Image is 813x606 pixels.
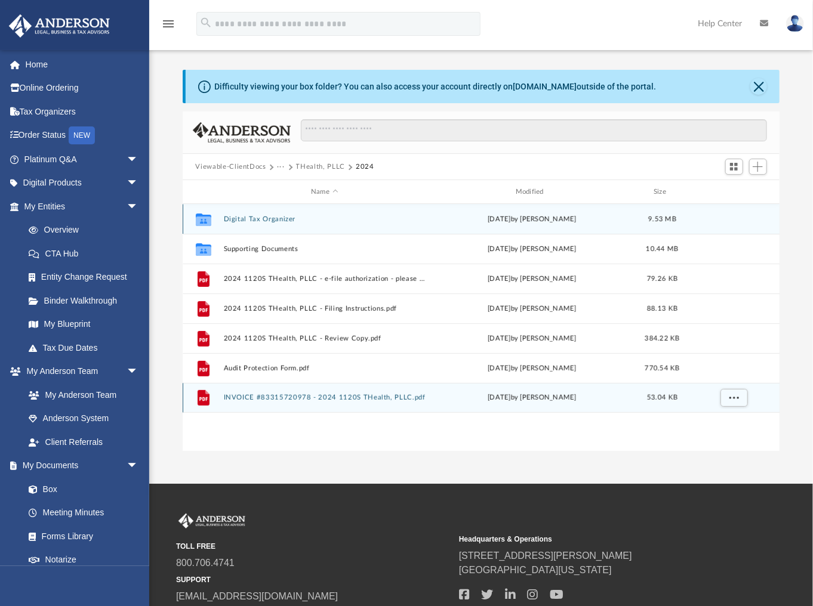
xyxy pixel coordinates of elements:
i: search [199,16,213,29]
button: Add [749,159,767,175]
span: arrow_drop_down [127,360,150,384]
a: Tax Organizers [8,100,156,123]
a: Entity Change Request [17,265,156,289]
img: User Pic [786,15,804,32]
i: menu [161,17,175,31]
small: TOLL FREE [176,541,451,552]
div: [DATE] by [PERSON_NAME] [431,304,633,314]
a: Overview [17,218,156,242]
span: 10.44 MB [646,246,678,252]
div: [DATE] by [PERSON_NAME] [431,333,633,344]
div: grid [183,204,780,451]
a: My Documentsarrow_drop_down [8,454,150,478]
span: 53.04 KB [647,394,677,401]
div: NEW [69,126,95,144]
div: id [187,187,217,197]
div: Difficulty viewing your box folder? You can also access your account directly on outside of the p... [215,81,657,93]
div: [DATE] by [PERSON_NAME] [431,363,633,374]
button: THealth, PLLC [296,162,345,172]
span: arrow_drop_down [127,194,150,219]
a: 800.706.4741 [176,558,235,568]
div: Size [638,187,686,197]
a: My Anderson Team [17,383,144,407]
a: [DOMAIN_NAME] [513,82,577,91]
button: ··· [277,162,285,172]
div: Modified [430,187,633,197]
span: arrow_drop_down [127,147,150,172]
a: [GEOGRAPHIC_DATA][US_STATE] [459,565,612,575]
small: Headquarters & Operations [459,534,734,545]
button: 2024 1120S THealth, PLLC - Review Copy.pdf [223,335,426,342]
input: Search files and folders [301,119,766,142]
a: Forms Library [17,524,144,548]
a: Platinum Q&Aarrow_drop_down [8,147,156,171]
a: Home [8,52,156,76]
div: [DATE] by [PERSON_NAME] [431,392,633,403]
span: 88.13 KB [647,305,677,312]
div: [DATE] by [PERSON_NAME] [431,244,633,255]
button: Supporting Documents [223,245,426,253]
span: arrow_drop_down [127,171,150,196]
span: arrow_drop_down [127,454,150,478]
a: [EMAIL_ADDRESS][DOMAIN_NAME] [176,591,338,601]
button: Audit Protection Form.pdf [223,364,426,372]
a: My Blueprint [17,313,150,336]
div: [DATE] by [PERSON_NAME] [431,274,633,285]
a: Order StatusNEW [8,123,156,148]
a: Anderson System [17,407,150,431]
span: 770.54 KB [645,365,679,372]
a: menu [161,23,175,31]
a: Digital Productsarrow_drop_down [8,171,156,195]
a: [STREET_ADDRESS][PERSON_NAME] [459,551,632,561]
img: Anderson Advisors Platinum Portal [176,514,248,529]
a: My Anderson Teamarrow_drop_down [8,360,150,384]
a: Box [17,477,144,501]
small: SUPPORT [176,574,451,585]
button: 2024 1120S THealth, PLLC - e-file authorization - please sign.pdf [223,275,426,283]
a: Client Referrals [17,430,150,454]
button: 2024 [356,162,374,172]
a: Meeting Minutes [17,501,150,525]
button: INVOICE #83315720978 - 2024 1120S THealth, PLLC.pdf [223,394,426,401]
a: Notarize [17,548,150,572]
a: Online Ordering [8,76,156,100]
button: Digital Tax Organizer [223,215,426,223]
button: Viewable-ClientDocs [195,162,266,172]
button: More options [720,389,747,407]
button: Switch to Grid View [725,159,743,175]
a: My Entitiesarrow_drop_down [8,194,156,218]
div: id [691,187,775,197]
div: [DATE] by [PERSON_NAME] [431,214,633,225]
a: Binder Walkthrough [17,289,156,313]
span: 384.22 KB [645,335,679,342]
span: 9.53 MB [648,216,676,222]
img: Anderson Advisors Platinum Portal [5,14,113,38]
a: CTA Hub [17,242,156,265]
div: Name [223,187,425,197]
button: Close [750,78,767,95]
a: Tax Due Dates [17,336,156,360]
button: 2024 1120S THealth, PLLC - Filing Instructions.pdf [223,305,426,313]
span: 79.26 KB [647,276,677,282]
